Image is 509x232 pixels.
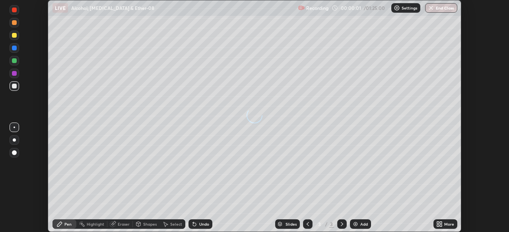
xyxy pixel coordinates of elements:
[402,6,417,10] p: Settings
[394,5,400,11] img: class-settings-icons
[425,3,457,13] button: End Class
[87,222,104,226] div: Highlight
[143,222,157,226] div: Shapes
[55,5,66,11] p: LIVE
[286,222,297,226] div: Slides
[325,222,328,226] div: /
[360,222,368,226] div: Add
[352,221,359,227] img: add-slide-button
[170,222,182,226] div: Select
[71,5,154,11] p: Alcohol, [MEDICAL_DATA] & Ether-08
[316,222,324,226] div: 3
[64,222,72,226] div: Pen
[444,222,454,226] div: More
[298,5,305,11] img: recording.375f2c34.svg
[118,222,130,226] div: Eraser
[306,5,328,11] p: Recording
[199,222,209,226] div: Undo
[329,220,334,228] div: 3
[428,5,434,11] img: end-class-cross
